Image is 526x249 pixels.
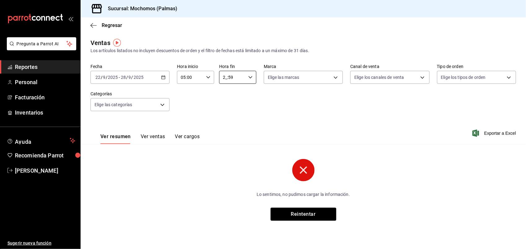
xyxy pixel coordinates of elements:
[15,93,75,102] span: Facturación
[95,102,132,108] span: Elige las categorías
[91,92,170,96] label: Categorías
[15,166,75,175] span: [PERSON_NAME]
[264,65,343,69] label: Marca
[68,16,73,21] button: open_drawer_menu
[219,65,256,69] label: Hora fin
[113,39,121,47] img: Tooltip marker
[91,48,516,54] div: Los artículos listados no incluyen descuentos de orden y el filtro de fechas está limitado a un m...
[133,75,144,80] input: ----
[126,75,128,80] span: /
[7,240,75,247] span: Sugerir nueva función
[218,191,389,198] p: Lo sentimos, no pudimos cargar la información.
[91,38,110,48] div: Ventas
[4,45,76,52] a: Pregunta a Parrot AI
[103,5,178,12] h3: Sucursal: Mochomos (Palmas)
[177,65,214,69] label: Hora inicio
[7,37,76,50] button: Pregunta a Parrot AI
[119,75,120,80] span: -
[350,65,429,69] label: Canal de venta
[271,208,336,221] button: Reintentar
[91,65,170,69] label: Fecha
[15,108,75,117] span: Inventarios
[95,75,101,80] input: --
[268,74,299,80] span: Elige las marcas
[354,74,404,80] span: Elige los canales de venta
[474,129,516,137] button: Exportar a Excel
[101,75,103,80] span: /
[15,78,75,86] span: Personal
[102,22,122,28] span: Regresar
[15,137,67,144] span: Ayuda
[106,75,108,80] span: /
[131,75,133,80] span: /
[437,65,516,69] label: Tipo de orden
[108,75,118,80] input: ----
[91,22,122,28] button: Regresar
[100,134,200,144] div: navigation tabs
[141,134,165,144] button: Ver ventas
[128,75,131,80] input: --
[17,41,67,47] span: Pregunta a Parrot AI
[441,74,486,80] span: Elige los tipos de orden
[100,134,131,144] button: Ver resumen
[121,75,126,80] input: --
[15,63,75,71] span: Reportes
[103,75,106,80] input: --
[175,134,200,144] button: Ver cargos
[15,151,75,160] span: Recomienda Parrot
